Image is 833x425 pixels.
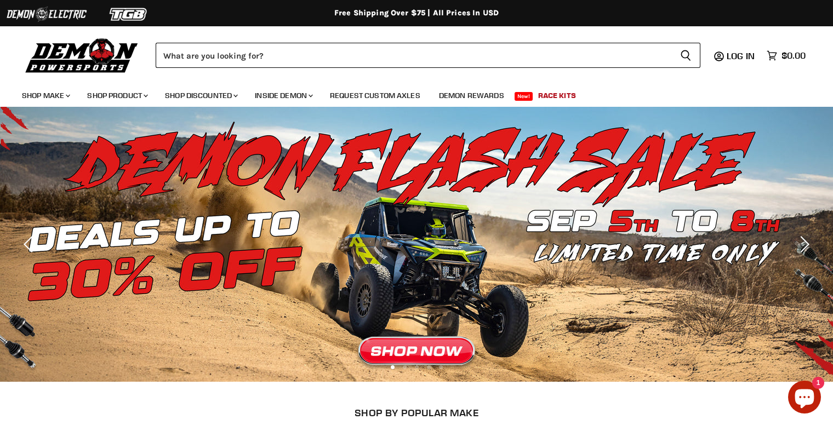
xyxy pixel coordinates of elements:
[792,233,814,255] button: Next
[19,233,41,255] button: Previous
[415,365,419,369] li: Page dot 3
[5,4,88,25] img: Demon Electric Logo 2
[22,36,142,74] img: Demon Powersports
[761,48,811,64] a: $0.00
[247,84,319,107] a: Inside Demon
[727,50,755,61] span: Log in
[530,84,584,107] a: Race Kits
[322,84,429,107] a: Request Custom Axles
[671,43,700,68] button: Search
[157,84,244,107] a: Shop Discounted
[14,407,820,418] h2: SHOP BY POPULAR MAKE
[14,84,77,107] a: Shop Make
[156,43,671,68] input: Search
[515,92,533,101] span: New!
[431,84,512,107] a: Demon Rewards
[427,365,431,369] li: Page dot 4
[391,365,395,369] li: Page dot 1
[781,50,806,61] span: $0.00
[785,381,824,416] inbox-online-store-chat: Shopify online store chat
[722,51,761,61] a: Log in
[156,43,700,68] form: Product
[403,365,407,369] li: Page dot 2
[88,4,170,25] img: TGB Logo 2
[14,80,803,107] ul: Main menu
[439,365,443,369] li: Page dot 5
[79,84,155,107] a: Shop Product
